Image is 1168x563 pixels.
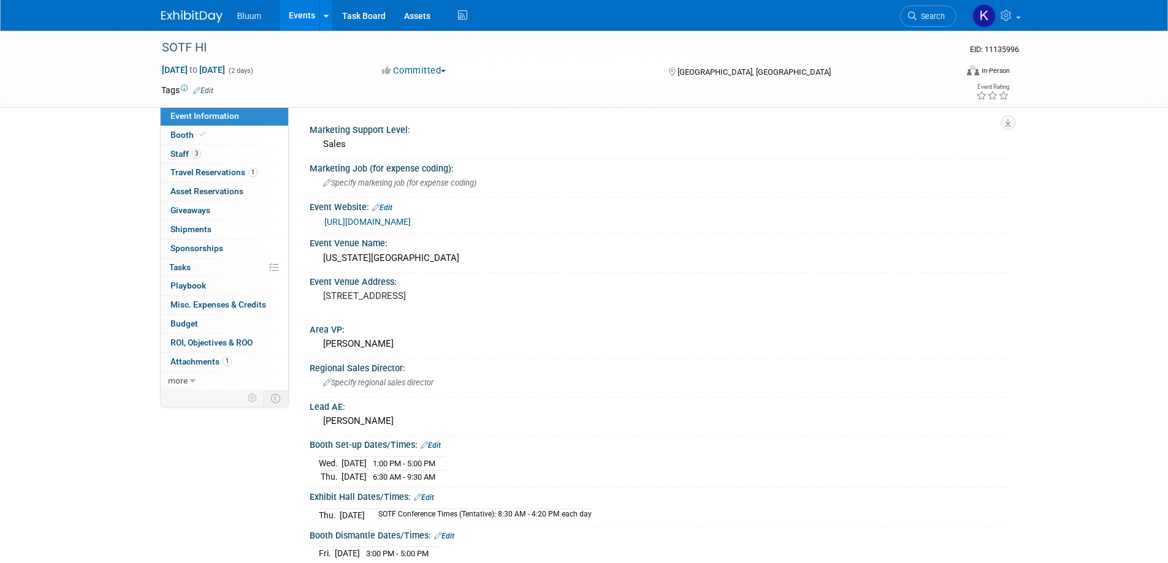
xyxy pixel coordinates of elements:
a: Staff3 [161,145,288,164]
div: Area VP: [310,320,1007,336]
span: Bluum [237,11,262,21]
div: Event Venue Address: [310,273,1007,288]
div: In-Person [981,66,1010,75]
a: Search [900,6,956,27]
span: [DATE] [DATE] [161,64,226,75]
div: Event Format [884,64,1010,82]
a: Tasks [161,259,288,277]
td: Personalize Event Tab Strip [242,390,264,406]
td: [DATE] [342,470,367,483]
div: [PERSON_NAME] [319,412,998,431]
span: 6:30 AM - 9:30 AM [373,472,435,482]
td: Tags [161,84,213,96]
div: SOTF HI [158,37,938,59]
span: 1:00 PM - 5:00 PM [373,459,435,468]
a: Attachments1 [161,353,288,371]
div: Booth Dismantle Dates/Times: [310,526,1007,542]
a: Edit [434,532,454,540]
span: Misc. Expenses & Credits [170,300,266,309]
i: Booth reservation complete [199,131,205,138]
span: to [188,65,199,75]
span: Giveaways [170,205,210,215]
div: Event Rating [976,84,1009,90]
div: Marketing Support Level: [310,121,1007,136]
div: Regional Sales Director: [310,359,1007,374]
span: Tasks [169,262,191,272]
div: Exhibit Hall Dates/Times: [310,488,1007,504]
a: Travel Reservations1 [161,164,288,182]
button: Committed [378,64,451,77]
span: Travel Reservations [170,167,258,177]
img: Kellie Noller [972,4,996,28]
span: (2 days) [227,67,253,75]
span: Playbook [170,281,206,290]
a: Booth [161,126,288,145]
img: ExhibitDay [161,10,223,23]
img: Format-Inperson.png [967,66,979,75]
span: 1 [223,357,232,366]
a: Event Information [161,107,288,126]
td: SOTF Conference Times (Tentative): 8:30 AM - 4:20 PM each day [371,508,592,521]
span: Event ID: 11135996 [970,45,1019,54]
span: 3:00 PM - 5:00 PM [366,549,429,558]
a: Sponsorships [161,240,288,258]
pre: [STREET_ADDRESS] [323,290,587,301]
span: Sponsorships [170,243,223,253]
a: Playbook [161,277,288,295]
a: more [161,372,288,390]
span: Booth [170,130,208,140]
a: Misc. Expenses & Credits [161,296,288,314]
span: [GEOGRAPHIC_DATA], [GEOGRAPHIC_DATA] [678,67,831,77]
span: Event Information [170,111,239,121]
a: ROI, Objectives & ROO [161,334,288,352]
td: Wed. [319,456,342,470]
div: Event Website: [310,198,1007,214]
div: [PERSON_NAME] [319,334,998,353]
span: 3 [192,149,201,158]
a: [URL][DOMAIN_NAME] [324,217,411,227]
a: Asset Reservations [161,183,288,201]
a: Shipments [161,221,288,239]
a: Edit [421,441,441,450]
a: Edit [193,86,213,95]
span: ROI, Objectives & ROO [170,338,253,347]
a: Giveaways [161,202,288,220]
span: Specify regional sales director [323,378,433,387]
span: Search [917,12,945,21]
span: more [168,376,188,385]
a: Budget [161,315,288,333]
td: Toggle Event Tabs [263,390,288,406]
div: [US_STATE][GEOGRAPHIC_DATA] [319,249,998,268]
a: Edit [372,203,392,212]
span: 1 [248,168,258,177]
span: Budget [170,319,198,328]
div: Sales [319,135,998,154]
span: Attachments [170,357,232,366]
div: Lead AE: [310,398,1007,413]
td: [DATE] [335,547,360,560]
a: Edit [414,493,434,502]
div: Booth Set-up Dates/Times: [310,436,1007,452]
td: Thu. [319,508,340,521]
div: Marketing Job (for expense coding): [310,159,1007,175]
span: Asset Reservations [170,186,243,196]
td: Fri. [319,547,335,560]
td: Thu. [319,470,342,483]
span: Specify marketing job (for expense coding) [323,178,476,187]
div: Event Venue Name: [310,234,1007,249]
td: [DATE] [342,456,367,470]
td: [DATE] [340,508,365,521]
span: Shipments [170,224,212,234]
span: Staff [170,149,201,159]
